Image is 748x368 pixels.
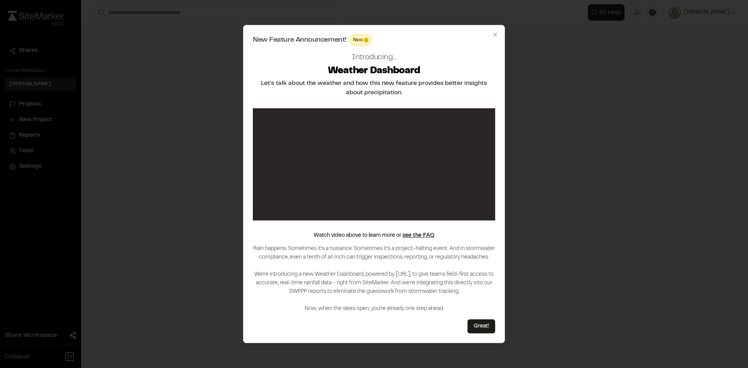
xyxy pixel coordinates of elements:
p: Rain happens. Sometimes it’s a nuisance. Sometimes it’s a project-halting event. And in stormwate... [253,245,495,313]
h2: Let's talk about the weather and how this new feature provides better insights about precipitation. [253,79,495,97]
span: New Feature Announcement! [253,37,346,44]
button: Great! [467,319,495,333]
div: This feature is brand new! Enjoy! [349,35,372,46]
span: New [353,37,363,44]
h2: Weather Dashboard [328,65,420,77]
span: This feature is brand new! Enjoy! [364,38,369,42]
p: Watch video above to learn more or [314,231,434,240]
h2: Introducing... [352,52,396,63]
a: see the FAQ [402,233,434,238]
